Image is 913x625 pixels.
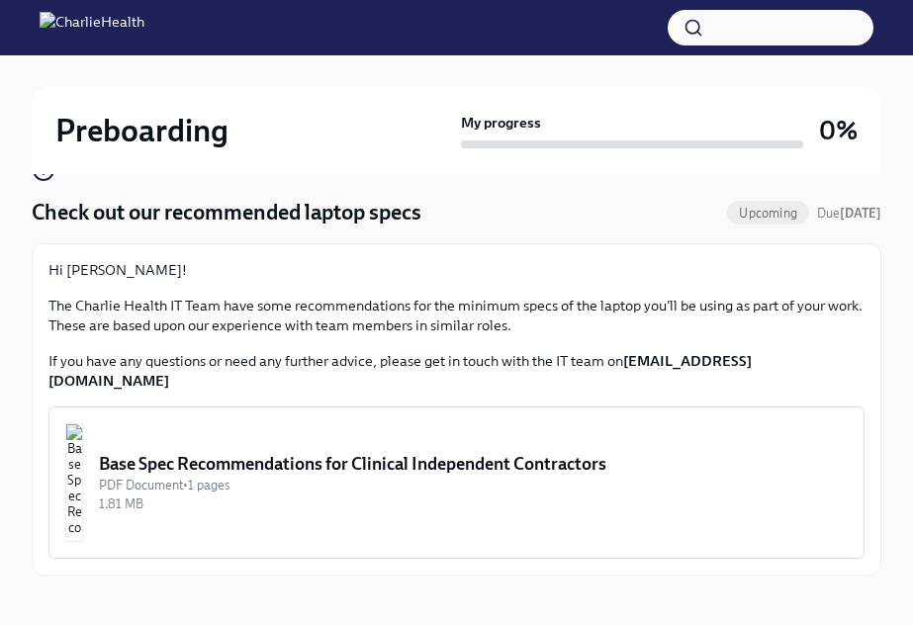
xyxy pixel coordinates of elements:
[461,113,541,133] strong: My progress
[48,406,865,559] button: Base Spec Recommendations for Clinical Independent ContractorsPDF Document•1 pages1.81 MB
[48,260,865,280] p: Hi [PERSON_NAME]!
[819,113,858,148] h3: 0%
[99,494,848,513] div: 1.81 MB
[840,206,881,221] strong: [DATE]
[65,423,83,542] img: Base Spec Recommendations for Clinical Independent Contractors
[99,476,848,494] div: PDF Document • 1 pages
[817,206,881,221] span: Due
[727,206,809,221] span: Upcoming
[48,296,865,335] p: The Charlie Health IT Team have some recommendations for the minimum specs of the laptop you'll b...
[48,351,865,391] p: If you have any questions or need any further advice, please get in touch with the IT team on
[817,204,881,223] span: September 4th, 2025 08:00
[99,452,848,476] div: Base Spec Recommendations for Clinical Independent Contractors
[55,111,228,150] h2: Preboarding
[40,12,144,44] img: CharlieHealth
[32,198,421,227] h4: Check out our recommended laptop specs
